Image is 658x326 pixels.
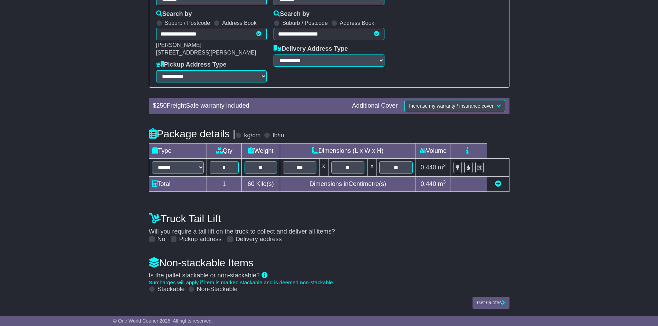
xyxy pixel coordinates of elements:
label: Pickup address [179,236,222,243]
label: lb/in [273,132,284,139]
label: Search by [274,10,309,18]
div: Surcharges will apply if item is marked stackable and is deemed non-stackable. [149,279,509,286]
td: 1 [207,176,241,191]
sup: 3 [443,163,446,168]
td: x [319,158,328,176]
label: kg/cm [244,132,260,139]
td: Volume [416,143,450,158]
span: 0.440 [421,164,436,171]
h4: Non-stackable Items [149,257,509,268]
div: $ FreightSafe warranty included [150,102,349,110]
td: Weight [241,143,280,158]
td: Total [149,176,207,191]
label: No [158,236,165,243]
td: Dimensions (L x W x H) [280,143,416,158]
span: Increase my warranty / insurance cover [409,103,493,109]
span: m [438,180,446,187]
label: Non-Stackable [197,286,238,293]
span: 60 [248,180,255,187]
button: Get Quotes [473,297,509,309]
td: Dimensions in Centimetre(s) [280,176,416,191]
td: Type [149,143,207,158]
label: Pickup Address Type [156,61,227,69]
sup: 3 [443,179,446,185]
div: Additional Cover [349,102,401,110]
a: Add new item [495,180,501,187]
label: Address Book [340,20,374,26]
span: Is the pallet stackable or non-stackable? [149,272,260,279]
label: Delivery Address Type [274,45,348,53]
button: Increase my warranty / insurance cover [404,100,505,112]
td: x [368,158,376,176]
h4: Package details | [149,128,236,139]
label: Suburb / Postcode [282,20,328,26]
label: Search by [156,10,192,18]
label: Delivery address [236,236,282,243]
div: Will you require a tail lift on the truck to collect and deliver all items? [145,209,513,243]
span: [STREET_ADDRESS][PERSON_NAME] [156,50,256,56]
span: 0.440 [421,180,436,187]
span: m [438,164,446,171]
label: Address Book [222,20,257,26]
span: 250 [156,102,167,109]
span: [PERSON_NAME] [156,42,202,48]
td: Qty [207,143,241,158]
label: Suburb / Postcode [165,20,210,26]
h4: Truck Tail Lift [149,213,509,224]
span: © One World Courier 2025. All rights reserved. [113,318,213,324]
label: Stackable [158,286,185,293]
td: Kilo(s) [241,176,280,191]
